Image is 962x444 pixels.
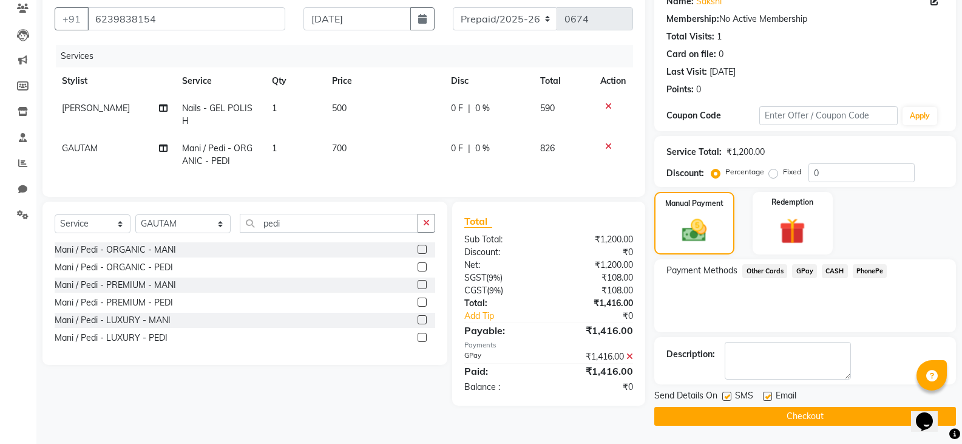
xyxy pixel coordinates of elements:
span: 9% [489,285,501,295]
div: Net: [455,259,549,272]
span: CASH [822,264,848,278]
div: ₹1,416.00 [549,364,642,378]
a: Add Tip [455,310,564,323]
div: GPay [455,350,549,363]
img: _cash.svg [674,216,714,245]
th: Price [325,67,444,95]
span: 826 [540,143,555,154]
span: PhonePe [853,264,887,278]
span: Other Cards [742,264,787,278]
div: ₹0 [564,310,642,323]
span: 700 [332,143,347,154]
label: Manual Payment [665,198,723,209]
th: Total [533,67,593,95]
span: 500 [332,103,347,114]
th: Action [593,67,633,95]
span: [PERSON_NAME] [62,103,130,114]
span: | [468,102,470,115]
div: 1 [717,30,722,43]
input: Search or Scan [240,214,418,233]
th: Disc [444,67,534,95]
div: Payable: [455,323,549,338]
div: Mani / Pedi - PREMIUM - PEDI [55,296,173,309]
div: Mani / Pedi - ORGANIC - PEDI [55,261,173,274]
span: 0 % [475,142,490,155]
label: Redemption [771,197,813,208]
th: Stylist [55,67,175,95]
div: Payments [464,340,633,350]
div: ₹0 [549,246,642,259]
div: [DATE] [710,66,736,78]
span: SGST [464,272,486,283]
span: Total [464,215,492,228]
div: Total Visits: [666,30,714,43]
th: Service [175,67,265,95]
div: Services [56,45,642,67]
div: Last Visit: [666,66,707,78]
div: Description: [666,348,715,361]
button: Apply [903,107,937,125]
div: Sub Total: [455,233,549,246]
span: CGST [464,285,487,296]
div: ₹1,416.00 [549,297,642,310]
div: 0 [696,83,701,96]
input: Enter Offer / Coupon Code [759,106,898,125]
div: Mani / Pedi - PREMIUM - MANI [55,279,176,292]
div: ₹1,416.00 [549,350,642,363]
span: 0 % [475,102,490,115]
span: SMS [735,389,753,405]
div: Balance : [455,381,549,394]
div: Mani / Pedi - LUXURY - PEDI [55,332,168,344]
button: +91 [55,7,89,30]
label: Percentage [725,166,764,177]
div: Discount: [455,246,549,259]
th: Qty [265,67,325,95]
div: Card on file: [666,48,716,61]
span: 0 F [451,142,463,155]
div: Membership: [666,13,719,26]
div: ₹108.00 [549,272,642,284]
div: Discount: [666,167,704,180]
span: Mani / Pedi - ORGANIC - PEDI [182,143,252,166]
span: GPay [792,264,817,278]
iframe: chat widget [911,395,950,432]
span: GAUTAM [62,143,98,154]
div: Service Total: [666,146,722,159]
label: Fixed [783,166,801,177]
div: Paid: [455,364,549,378]
div: No Active Membership [666,13,944,26]
div: ₹1,200.00 [549,233,642,246]
div: Coupon Code [666,109,759,122]
span: Email [776,389,796,405]
div: ( ) [455,272,549,284]
span: Send Details On [654,389,717,405]
span: Payment Methods [666,264,737,277]
img: _gift.svg [771,215,813,247]
div: Points: [666,83,694,96]
span: 590 [540,103,555,114]
div: 0 [719,48,723,61]
span: 9% [489,273,500,282]
div: ₹1,200.00 [549,259,642,272]
div: ₹1,416.00 [549,323,642,338]
span: | [468,142,470,155]
input: Search by Name/Mobile/Email/Code [87,7,285,30]
span: Nails - GEL POLISH [182,103,252,126]
div: ₹0 [549,381,642,394]
div: ( ) [455,284,549,297]
div: ₹1,200.00 [727,146,765,159]
div: Total: [455,297,549,310]
span: 1 [272,103,277,114]
div: ₹108.00 [549,284,642,297]
span: 0 F [451,102,463,115]
button: Checkout [654,407,956,426]
div: Mani / Pedi - ORGANIC - MANI [55,244,176,256]
div: Mani / Pedi - LUXURY - MANI [55,314,171,327]
span: 1 [272,143,277,154]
